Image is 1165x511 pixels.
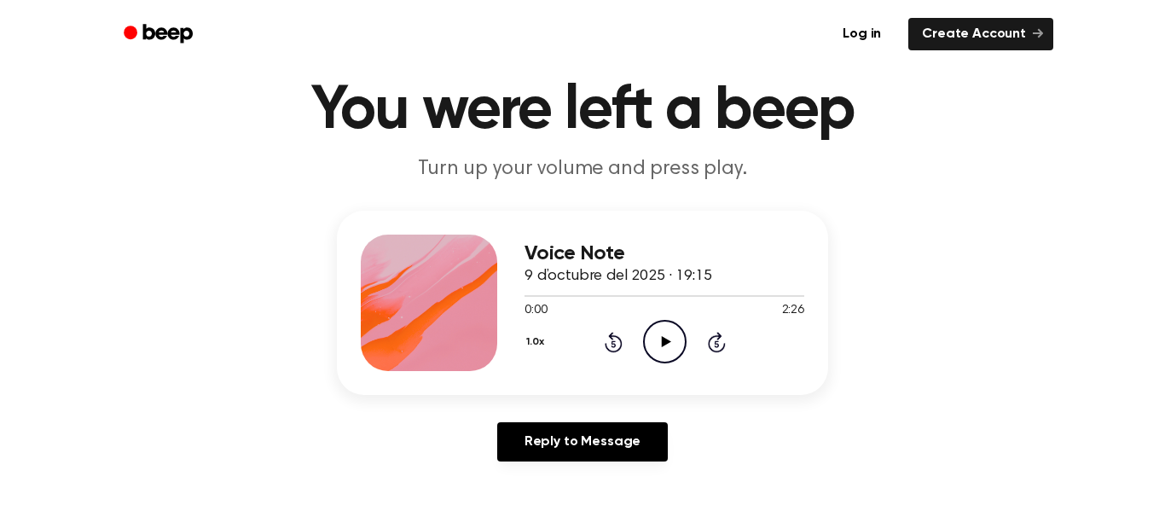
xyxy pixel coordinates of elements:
[497,422,668,462] a: Reply to Message
[782,302,804,320] span: 2:26
[112,18,208,51] a: Beep
[826,15,898,54] a: Log in
[255,155,910,183] p: Turn up your volume and press play.
[908,18,1053,50] a: Create Account
[525,269,712,284] span: 9 d’octubre del 2025 · 19:15
[525,242,804,265] h3: Voice Note
[525,302,547,320] span: 0:00
[525,328,550,357] button: 1.0x
[146,80,1019,142] h1: You were left a beep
